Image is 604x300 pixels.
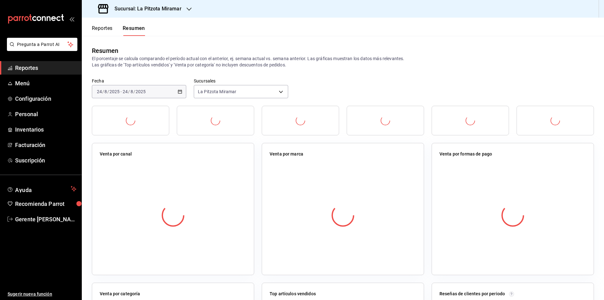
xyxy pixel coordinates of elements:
a: Pregunta a Parrot AI [4,46,77,52]
span: La Pitzota Miramar [198,88,236,95]
input: ---- [135,89,146,94]
span: Configuración [15,94,76,103]
span: Recomienda Parrot [15,200,76,208]
span: Ayuda [15,185,68,193]
label: Sucursales [194,79,288,83]
button: Resumen [123,25,145,36]
span: / [133,89,135,94]
p: Venta por canal [100,151,132,157]
button: open_drawer_menu [69,16,74,21]
input: -- [122,89,128,94]
span: Gerente [PERSON_NAME] [15,215,76,224]
button: Pregunta a Parrot AI [7,38,77,51]
span: Facturación [15,141,76,149]
span: Personal [15,110,76,118]
span: / [128,89,130,94]
input: -- [104,89,107,94]
span: / [107,89,109,94]
input: -- [130,89,133,94]
label: Fecha [92,79,186,83]
p: Top artículos vendidos [270,291,316,297]
p: Venta por categoría [100,291,140,297]
p: Venta por marca [270,151,303,157]
div: navigation tabs [92,25,145,36]
span: Reportes [15,64,76,72]
div: Resumen [92,46,118,55]
span: Inventarios [15,125,76,134]
span: Suscripción [15,156,76,165]
p: El porcentaje se calcula comparando el período actual con el anterior, ej. semana actual vs. sema... [92,55,594,68]
p: Reseñas de clientes por periodo [439,291,505,297]
span: / [102,89,104,94]
span: Menú [15,79,76,88]
span: Sugerir nueva función [8,291,76,297]
input: -- [97,89,102,94]
h3: Sucursal: La Pitzota Miramar [109,5,182,13]
p: Venta por formas de pago [439,151,492,157]
span: Pregunta a Parrot AI [17,41,68,48]
input: ---- [109,89,120,94]
span: - [120,89,122,94]
button: Reportes [92,25,113,36]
